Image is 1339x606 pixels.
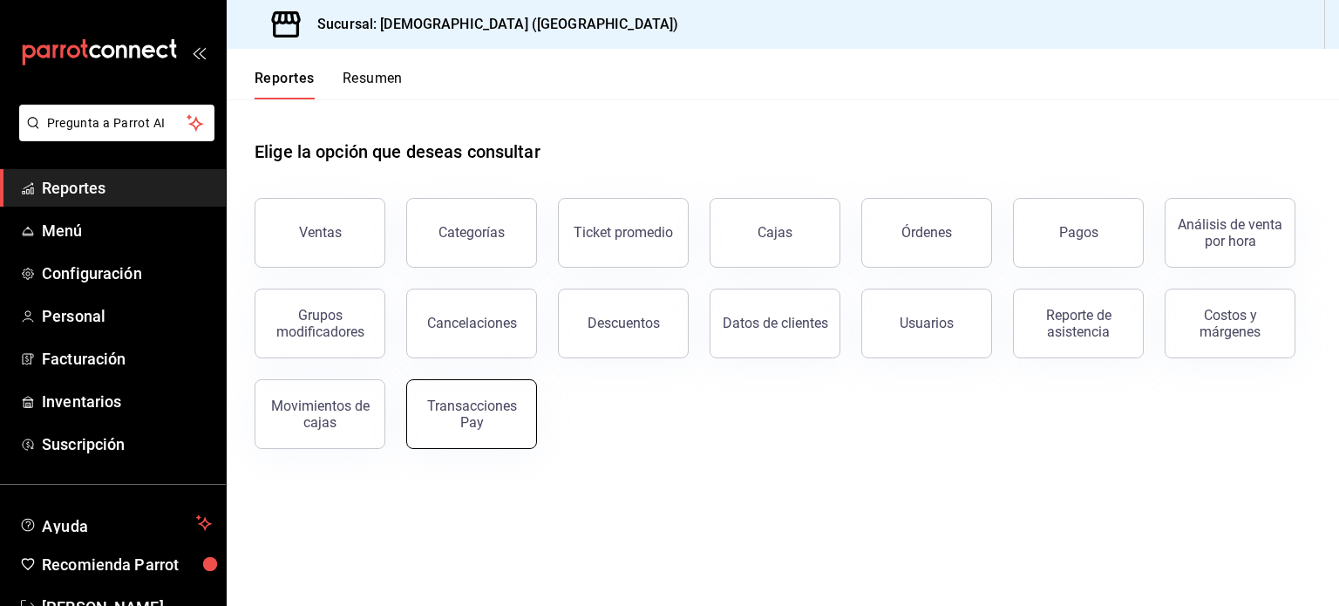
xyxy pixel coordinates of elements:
[710,289,840,358] button: Datos de clientes
[255,289,385,358] button: Grupos modificadores
[42,304,212,328] span: Personal
[1165,289,1295,358] button: Costos y márgenes
[861,289,992,358] button: Usuarios
[303,14,678,35] h3: Sucursal: [DEMOGRAPHIC_DATA] ([GEOGRAPHIC_DATA])
[255,139,540,165] h1: Elige la opción que deseas consultar
[255,70,403,99] div: navigation tabs
[758,224,792,241] div: Cajas
[42,219,212,242] span: Menú
[406,379,537,449] button: Transacciones Pay
[1176,307,1284,340] div: Costos y márgenes
[1176,216,1284,249] div: Análisis de venta por hora
[588,315,660,331] div: Descuentos
[42,513,189,534] span: Ayuda
[266,398,374,431] div: Movimientos de cajas
[343,70,403,99] button: Resumen
[42,176,212,200] span: Reportes
[861,198,992,268] button: Órdenes
[255,198,385,268] button: Ventas
[266,307,374,340] div: Grupos modificadores
[710,198,840,268] button: Cajas
[1024,307,1132,340] div: Reporte de asistencia
[192,45,206,59] button: open_drawer_menu
[406,198,537,268] button: Categorías
[1059,224,1098,241] div: Pagos
[19,105,214,141] button: Pregunta a Parrot AI
[47,114,187,133] span: Pregunta a Parrot AI
[255,70,315,99] button: Reportes
[12,126,214,145] a: Pregunta a Parrot AI
[42,390,212,413] span: Inventarios
[558,198,689,268] button: Ticket promedio
[427,315,517,331] div: Cancelaciones
[900,315,954,331] div: Usuarios
[558,289,689,358] button: Descuentos
[299,224,342,241] div: Ventas
[42,347,212,371] span: Facturación
[42,432,212,456] span: Suscripción
[574,224,673,241] div: Ticket promedio
[901,224,952,241] div: Órdenes
[723,315,828,331] div: Datos de clientes
[255,379,385,449] button: Movimientos de cajas
[418,398,526,431] div: Transacciones Pay
[1013,289,1144,358] button: Reporte de asistencia
[1013,198,1144,268] button: Pagos
[42,553,212,576] span: Recomienda Parrot
[438,224,505,241] div: Categorías
[42,262,212,285] span: Configuración
[406,289,537,358] button: Cancelaciones
[1165,198,1295,268] button: Análisis de venta por hora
